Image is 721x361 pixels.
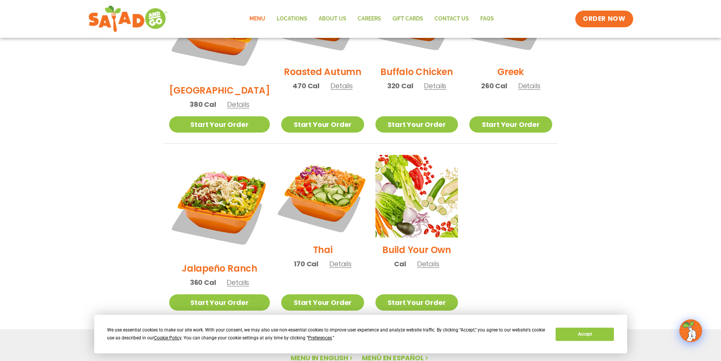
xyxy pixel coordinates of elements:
a: Start Your Order [281,294,364,311]
span: Preferences [308,335,332,341]
span: Details [227,100,249,109]
span: 360 Cal [190,277,216,288]
a: Start Your Order [469,116,552,133]
span: Details [518,81,540,91]
a: Contact Us [429,10,475,28]
a: Start Your Order [375,294,458,311]
button: Accept [556,328,614,341]
span: Cal [394,259,406,269]
h2: Thai [313,243,333,256]
span: Details [329,259,352,269]
h2: Roasted Autumn [284,65,361,78]
img: Product photo for Build Your Own [375,155,458,238]
span: 380 Cal [190,99,216,109]
a: Menu [244,10,271,28]
div: Cookie Consent Prompt [94,315,627,353]
a: FAQs [475,10,500,28]
a: ORDER NOW [575,11,633,27]
h2: Build Your Own [382,243,451,256]
a: Start Your Order [375,116,458,133]
span: Cookie Policy [154,335,181,341]
h2: [GEOGRAPHIC_DATA] [169,84,270,97]
a: Start Your Order [169,116,270,133]
h2: Buffalo Chicken [380,65,453,78]
span: Details [424,81,446,91]
span: 470 Cal [293,81,319,91]
a: Locations [271,10,313,28]
a: Careers [352,10,387,28]
a: GIFT CARDS [387,10,429,28]
nav: Menu [244,10,500,28]
span: 320 Cal [387,81,413,91]
a: Start Your Order [169,294,270,311]
span: 260 Cal [481,81,507,91]
span: Details [330,81,353,91]
a: Start Your Order [281,116,364,133]
img: new-SAG-logo-768×292 [88,4,168,34]
img: Product photo for Jalapeño Ranch Salad [169,155,270,256]
h2: Jalapeño Ranch [182,262,257,275]
span: 170 Cal [294,259,318,269]
img: Product photo for Thai Salad [274,148,371,245]
img: wpChatIcon [680,320,701,341]
span: ORDER NOW [583,14,625,23]
a: About Us [313,10,352,28]
span: Details [227,278,249,287]
span: Details [417,259,439,269]
h2: Greek [497,65,524,78]
div: We use essential cookies to make our site work. With your consent, we may also use non-essential ... [107,326,547,342]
